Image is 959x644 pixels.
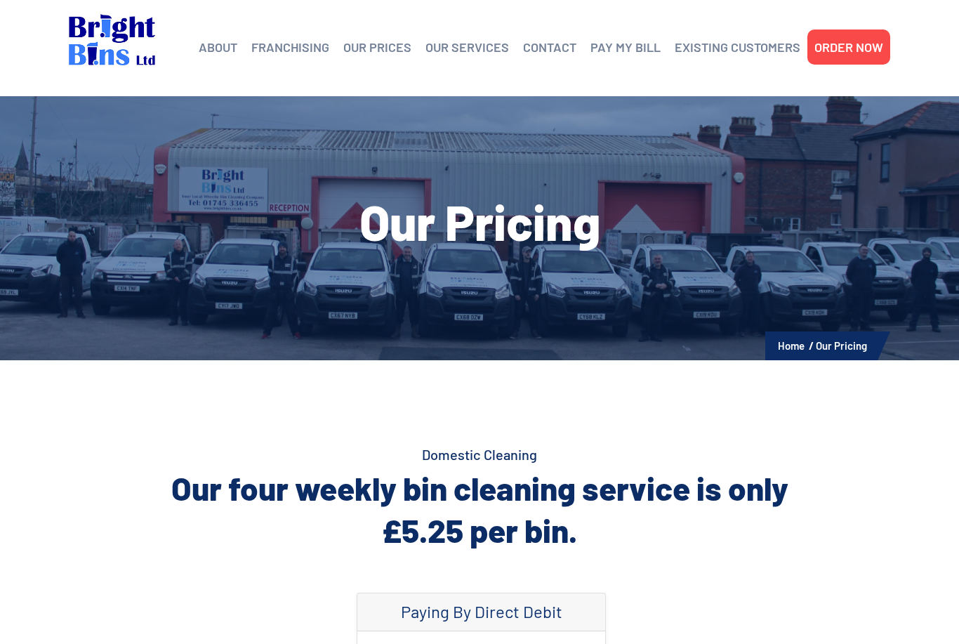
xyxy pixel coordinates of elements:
h4: Paying By Direct Debit [371,602,591,622]
a: ABOUT [199,37,237,58]
a: ORDER NOW [814,37,883,58]
a: CONTACT [523,37,576,58]
h2: Our four weekly bin cleaning service is only £5.25 per bin. [69,467,890,551]
h4: Domestic Cleaning [69,445,890,464]
a: OUR PRICES [343,37,411,58]
a: PAY MY BILL [590,37,661,58]
a: OUR SERVICES [425,37,509,58]
a: Home [778,339,805,352]
a: FRANCHISING [251,37,329,58]
a: EXISTING CUSTOMERS [675,37,800,58]
h1: Our Pricing [69,197,890,246]
li: Our Pricing [816,336,867,355]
